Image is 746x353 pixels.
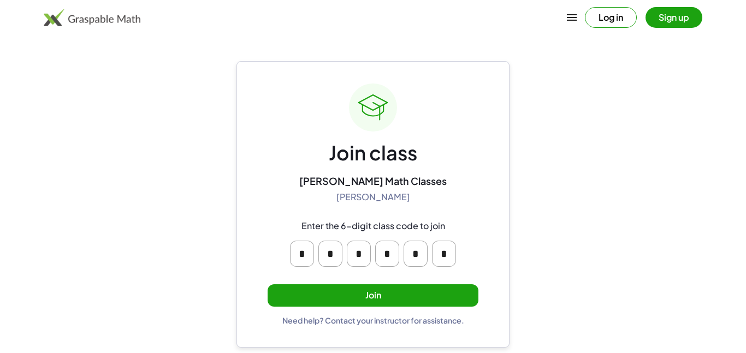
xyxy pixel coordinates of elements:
input: Please enter OTP character 6 [432,241,456,267]
div: [PERSON_NAME] [336,192,410,203]
button: Join [268,284,478,307]
div: Enter the 6-digit class code to join [301,220,445,232]
input: Please enter OTP character 4 [375,241,399,267]
div: Join class [329,140,417,166]
input: Please enter OTP character 2 [318,241,342,267]
div: Need help? Contact your instructor for assistance. [282,315,464,325]
input: Please enter OTP character 3 [347,241,371,267]
input: Please enter OTP character 5 [404,241,428,267]
input: Please enter OTP character 1 [290,241,314,267]
button: Log in [585,7,637,28]
div: [PERSON_NAME] Math Classes [299,175,447,187]
button: Sign up [646,7,702,28]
